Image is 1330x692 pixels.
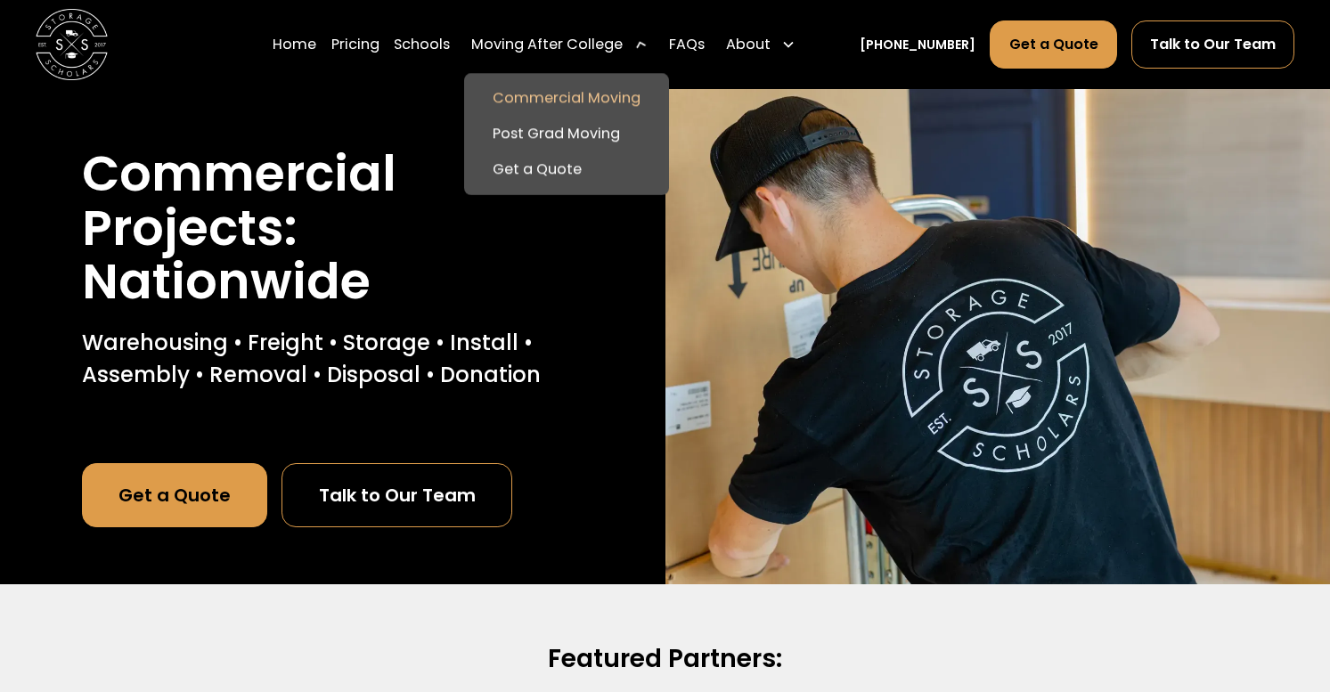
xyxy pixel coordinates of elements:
a: Talk to Our Team [282,463,511,527]
a: Schools [394,20,450,69]
div: About [726,34,771,55]
a: [PHONE_NUMBER] [860,36,975,54]
img: Storage Scholars main logo [36,9,107,80]
a: Pricing [331,20,379,69]
a: Post Grad Moving [471,117,662,152]
div: Moving After College [471,34,623,55]
nav: Moving After College [464,73,669,195]
a: FAQs [669,20,705,69]
div: About [719,20,803,69]
p: Warehousing • Freight • Storage • Install • Assembly • Removal • Disposal • Donation [82,327,583,391]
h1: Commercial Projects: Nationwide [82,147,583,309]
a: Get a Quote [471,152,662,188]
a: Commercial Moving [471,80,662,116]
h2: Featured Partners: [93,642,1238,675]
a: Get a Quote [82,463,267,527]
a: Talk to Our Team [1131,20,1294,69]
a: Home [273,20,316,69]
a: Get a Quote [990,20,1116,69]
div: Moving After College [464,20,655,69]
